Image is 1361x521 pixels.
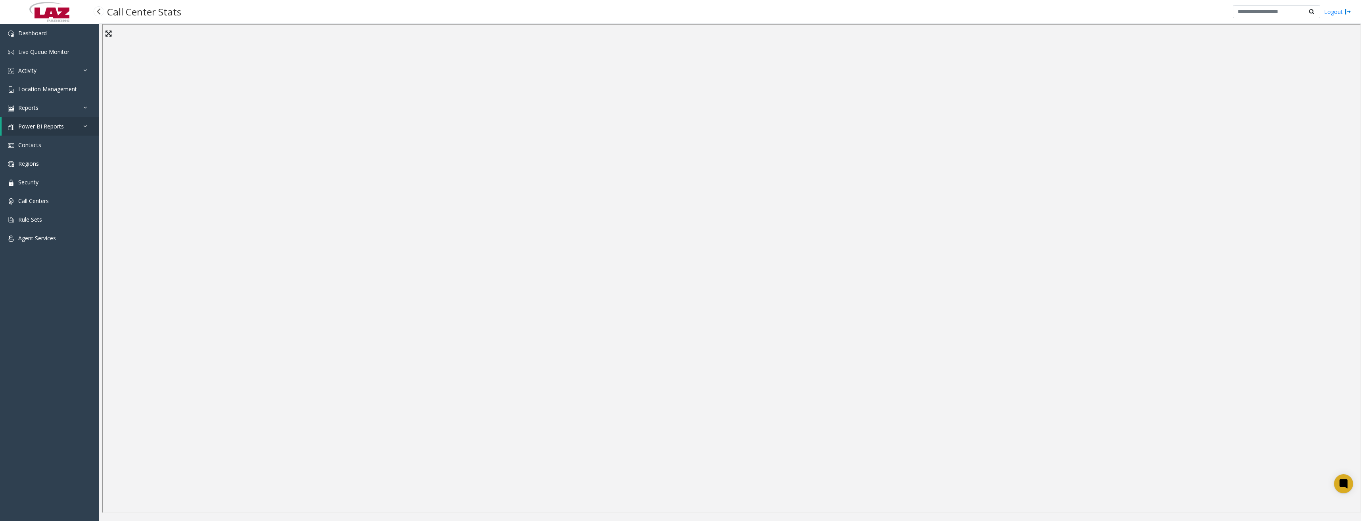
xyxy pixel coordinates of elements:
span: Activity [18,67,36,74]
img: 'icon' [8,198,14,205]
img: 'icon' [8,49,14,56]
span: Regions [18,160,39,167]
span: Agent Services [18,234,56,242]
h3: Call Center Stats [103,2,185,21]
img: 'icon' [8,161,14,167]
img: 'icon' [8,86,14,93]
a: Power BI Reports [2,117,99,136]
img: 'icon' [8,68,14,74]
span: Security [18,178,38,186]
span: Dashboard [18,29,47,37]
img: 'icon' [8,142,14,149]
img: 'icon' [8,180,14,186]
span: Location Management [18,85,77,93]
img: 'icon' [8,31,14,37]
img: 'icon' [8,236,14,242]
span: Contacts [18,141,41,149]
img: 'icon' [8,124,14,130]
img: logout [1345,8,1351,16]
img: 'icon' [8,217,14,223]
span: Reports [18,104,38,111]
span: Live Queue Monitor [18,48,69,56]
span: Power BI Reports [18,123,64,130]
a: Logout [1324,8,1351,16]
img: 'icon' [8,105,14,111]
span: Rule Sets [18,216,42,223]
span: Call Centers [18,197,49,205]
